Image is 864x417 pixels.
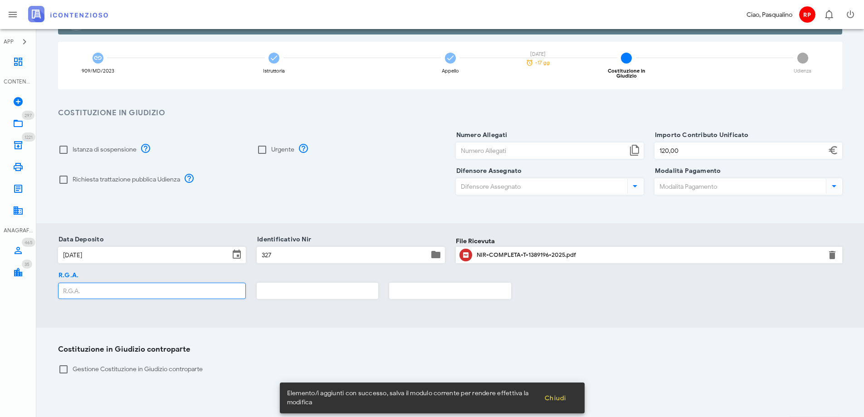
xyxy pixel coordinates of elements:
[82,69,114,74] div: 909/MD/2023
[535,60,550,65] span: -17 gg
[477,248,822,262] div: Clicca per aprire un'anteprima del file o scaricarlo
[287,389,537,407] span: Elemento/i aggiunti con successo, salva il modulo corrente per rendere effettiva la modifica
[24,240,33,245] span: 465
[22,260,32,269] span: Distintivo
[58,108,842,119] h3: Costituzione in Giudizio
[621,53,632,64] span: 4
[454,131,508,140] label: Numero Allegati
[56,271,78,280] label: R.G.A.
[22,111,34,120] span: Distintivo
[22,238,35,247] span: Distintivo
[827,250,838,260] button: Elimina
[652,131,749,140] label: Importo Contributo Unificato
[652,167,721,176] label: Modalità Pagamento
[22,132,35,142] span: Distintivo
[522,52,554,57] div: [DATE]
[59,283,245,299] input: R.G.A.
[73,175,180,184] label: Richiesta trattazione pubblica Udienza
[794,69,811,74] div: Udienza
[537,390,574,406] button: Chiudi
[454,167,522,176] label: Difensore Assegnato
[799,6,815,23] span: RP
[456,179,625,194] input: Difensore Assegnato
[257,247,428,263] input: Identificativo Nir
[796,4,818,25] button: RP
[655,143,826,158] input: Importo Contributo Unificato
[797,53,808,64] span: 5
[4,226,33,235] div: ANAGRAFICA
[4,78,33,86] div: CONTENZIOSO
[747,10,792,20] div: Ciao, Pasqualino
[24,134,33,140] span: 1221
[818,4,840,25] button: Distintivo
[456,236,495,246] label: File Ricevuta
[271,145,294,154] label: Urgente
[442,69,459,74] div: Appello
[73,145,137,154] label: Istanza di sospensione
[263,69,285,74] div: Istruttoria
[655,179,824,194] input: Modalità Pagamento
[58,344,842,355] h3: Costituzione in Giudizio controparte
[544,394,566,402] span: Chiudi
[456,143,627,158] input: Numero Allegati
[73,365,842,374] label: Gestione Costituzione in Giudizio controparte
[24,261,29,267] span: 35
[28,6,108,22] img: logo-text-2x.png
[254,235,311,244] label: Identificativo Nir
[24,113,32,118] span: 297
[459,249,472,261] button: Clicca per aprire un'anteprima del file o scaricarlo
[598,69,655,78] div: Costituzione in Giudizio
[477,251,822,259] div: NIR-COMPLETA-T-1389196-2025.pdf
[56,235,104,244] label: Data Deposito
